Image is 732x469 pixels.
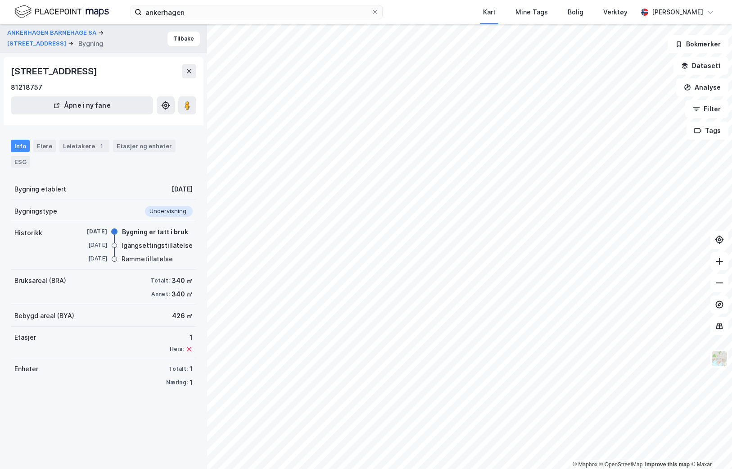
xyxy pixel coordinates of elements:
[687,122,728,140] button: Tags
[11,156,30,168] div: ESG
[190,364,193,374] div: 1
[7,39,68,48] button: [STREET_ADDRESS]
[78,38,103,49] div: Bygning
[14,228,42,238] div: Historikk
[170,332,193,343] div: 1
[97,141,106,150] div: 1
[652,7,703,18] div: [PERSON_NAME]
[685,100,728,118] button: Filter
[71,241,107,249] div: [DATE]
[14,206,57,217] div: Bygningstype
[568,7,583,18] div: Bolig
[59,140,109,152] div: Leietakere
[170,346,184,353] div: Heis:
[151,291,170,298] div: Annet:
[483,7,496,18] div: Kart
[166,379,188,386] div: Næring:
[14,184,66,195] div: Bygning etablert
[71,255,107,263] div: [DATE]
[11,82,42,93] div: 81218757
[7,28,98,37] button: ANKERHAGEN BARNEHAGE SA
[14,275,66,286] div: Bruksareal (BRA)
[599,461,643,468] a: OpenStreetMap
[11,140,30,152] div: Info
[645,461,690,468] a: Improve this map
[687,426,732,469] iframe: Chat Widget
[172,289,193,300] div: 340 ㎡
[122,240,193,251] div: Igangsettingstillatelse
[172,184,193,195] div: [DATE]
[14,4,109,20] img: logo.f888ab2527a4732fd821a326f86c7f29.svg
[603,7,628,18] div: Verktøy
[515,7,548,18] div: Mine Tags
[169,365,188,373] div: Totalt:
[14,310,74,321] div: Bebygd areal (BYA)
[14,364,38,374] div: Enheter
[11,96,153,114] button: Åpne i ny fane
[711,350,728,367] img: Z
[573,461,597,468] a: Mapbox
[172,275,193,286] div: 340 ㎡
[190,377,193,388] div: 1
[676,78,728,96] button: Analyse
[151,277,170,284] div: Totalt:
[14,332,36,343] div: Etasjer
[122,227,188,237] div: Bygning er tatt i bruk
[167,32,200,46] button: Tilbake
[673,57,728,75] button: Datasett
[172,310,193,321] div: 426 ㎡
[71,228,107,236] div: [DATE]
[33,140,56,152] div: Eiere
[122,254,173,264] div: Rammetillatelse
[117,142,172,150] div: Etasjer og enheter
[11,64,99,78] div: [STREET_ADDRESS]
[142,5,371,19] input: Søk på adresse, matrikkel, gårdeiere, leietakere eller personer
[668,35,728,53] button: Bokmerker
